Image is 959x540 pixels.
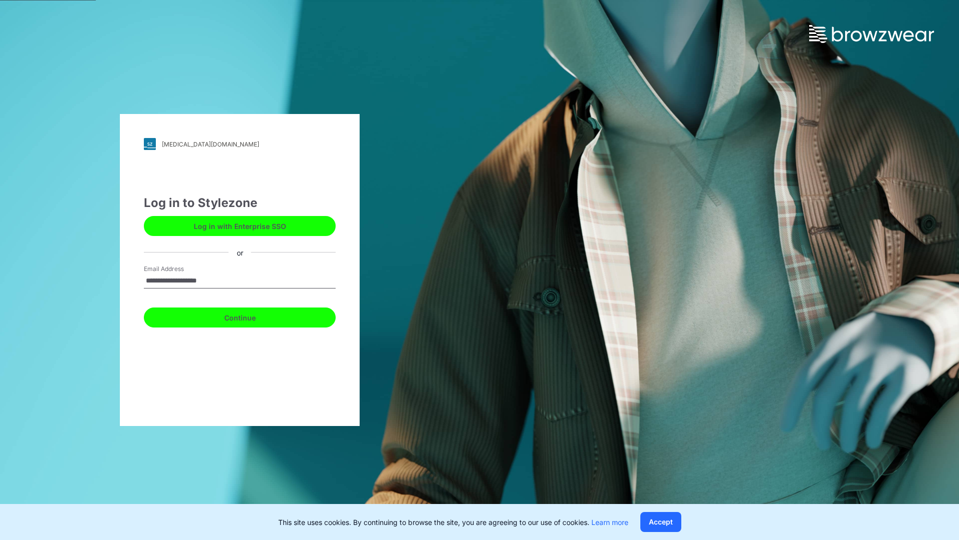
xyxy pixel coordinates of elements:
button: Accept [640,512,681,532]
a: Learn more [591,518,628,526]
div: or [229,247,251,257]
button: Log in with Enterprise SSO [144,216,336,236]
img: browzwear-logo.73288ffb.svg [809,25,934,43]
div: [MEDICAL_DATA][DOMAIN_NAME] [162,140,259,148]
p: This site uses cookies. By continuing to browse the site, you are agreeing to our use of cookies. [278,517,628,527]
div: Log in to Stylezone [144,194,336,212]
button: Continue [144,307,336,327]
a: [MEDICAL_DATA][DOMAIN_NAME] [144,138,336,150]
label: Email Address [144,264,214,273]
img: svg+xml;base64,PHN2ZyB3aWR0aD0iMjgiIGhlaWdodD0iMjgiIHZpZXdCb3g9IjAgMCAyOCAyOCIgZmlsbD0ibm9uZSIgeG... [144,138,156,150]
